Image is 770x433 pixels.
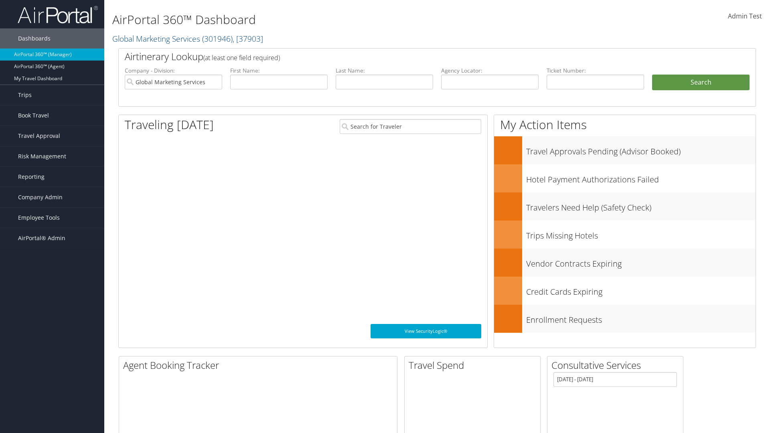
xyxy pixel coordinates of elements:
span: AirPortal® Admin [18,228,65,248]
h2: Airtinerary Lookup [125,50,697,63]
span: Admin Test [728,12,762,20]
span: Reporting [18,167,45,187]
h1: AirPortal 360™ Dashboard [112,11,545,28]
span: Dashboards [18,28,51,49]
h3: Trips Missing Hotels [526,226,756,241]
span: Trips [18,85,32,105]
label: First Name: [230,67,328,75]
a: Global Marketing Services [112,33,263,44]
a: View SecurityLogic® [371,324,481,338]
span: , [ 37903 ] [233,33,263,44]
a: Travelers Need Help (Safety Check) [494,192,756,221]
h3: Travelers Need Help (Safety Check) [526,198,756,213]
label: Agency Locator: [441,67,539,75]
span: Travel Approval [18,126,60,146]
h2: Travel Spend [409,358,540,372]
span: (at least one field required) [203,53,280,62]
a: Enrollment Requests [494,305,756,333]
button: Search [652,75,750,91]
span: Company Admin [18,187,63,207]
span: Book Travel [18,105,49,125]
span: Employee Tools [18,208,60,228]
a: Hotel Payment Authorizations Failed [494,164,756,192]
h2: Consultative Services [551,358,683,372]
a: Vendor Contracts Expiring [494,249,756,277]
h3: Hotel Payment Authorizations Failed [526,170,756,185]
a: Travel Approvals Pending (Advisor Booked) [494,136,756,164]
h3: Credit Cards Expiring [526,282,756,297]
a: Trips Missing Hotels [494,221,756,249]
h3: Vendor Contracts Expiring [526,254,756,269]
span: Risk Management [18,146,66,166]
h3: Enrollment Requests [526,310,756,326]
h1: My Action Items [494,116,756,133]
label: Company - Division: [125,67,222,75]
label: Ticket Number: [547,67,644,75]
h1: Traveling [DATE] [125,116,214,133]
img: airportal-logo.png [18,5,98,24]
h2: Agent Booking Tracker [123,358,397,372]
a: Admin Test [728,4,762,29]
span: ( 301946 ) [202,33,233,44]
h3: Travel Approvals Pending (Advisor Booked) [526,142,756,157]
label: Last Name: [336,67,433,75]
a: Credit Cards Expiring [494,277,756,305]
input: Search for Traveler [340,119,481,134]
